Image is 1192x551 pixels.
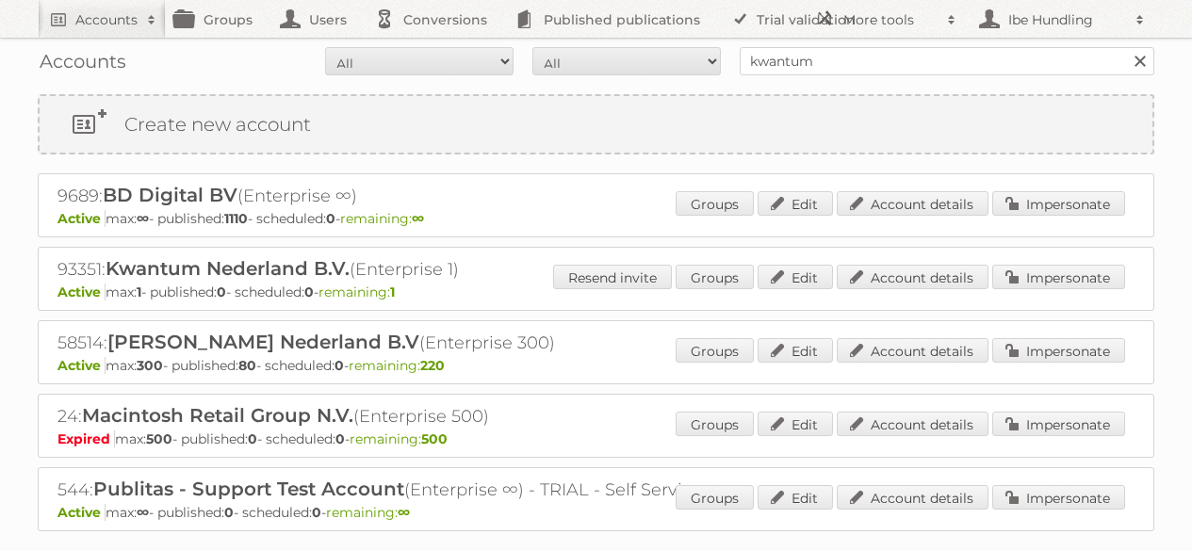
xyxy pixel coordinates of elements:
[137,210,149,227] strong: ∞
[992,412,1125,436] a: Impersonate
[837,191,988,216] a: Account details
[335,430,345,447] strong: 0
[843,10,938,29] h2: More tools
[75,10,138,29] h2: Accounts
[676,338,754,363] a: Groups
[304,284,314,300] strong: 0
[57,210,1135,227] p: max: - published: - scheduled: -
[758,191,833,216] a: Edit
[137,284,141,300] strong: 1
[349,357,445,374] span: remaining:
[103,184,237,206] span: BD Digital BV
[57,284,106,300] span: Active
[146,430,172,447] strong: 500
[217,284,226,300] strong: 0
[40,96,1152,153] a: Create new account
[326,504,410,521] span: remaining:
[224,210,248,227] strong: 1110
[57,478,717,502] h2: 544: (Enterprise ∞) - TRIAL - Self Service
[553,265,672,289] a: Resend invite
[758,338,833,363] a: Edit
[248,430,257,447] strong: 0
[57,430,115,447] span: Expired
[340,210,424,227] span: remaining:
[137,357,163,374] strong: 300
[106,257,350,280] span: Kwantum Nederland B.V.
[837,485,988,510] a: Account details
[398,504,410,521] strong: ∞
[335,357,344,374] strong: 0
[837,412,988,436] a: Account details
[326,210,335,227] strong: 0
[837,265,988,289] a: Account details
[107,331,419,353] span: [PERSON_NAME] Nederland B.V
[992,191,1125,216] a: Impersonate
[57,504,1135,521] p: max: - published: - scheduled: -
[758,412,833,436] a: Edit
[57,184,717,208] h2: 9689: (Enterprise ∞)
[312,504,321,521] strong: 0
[390,284,395,300] strong: 1
[57,404,717,429] h2: 24: (Enterprise 500)
[412,210,424,227] strong: ∞
[992,338,1125,363] a: Impersonate
[676,265,754,289] a: Groups
[224,504,234,521] strong: 0
[420,357,445,374] strong: 220
[57,331,717,355] h2: 58514: (Enterprise 300)
[350,430,448,447] span: remaining:
[238,357,256,374] strong: 80
[837,338,988,363] a: Account details
[676,485,754,510] a: Groups
[82,404,353,427] span: Macintosh Retail Group N.V.
[676,191,754,216] a: Groups
[137,504,149,521] strong: ∞
[57,210,106,227] span: Active
[57,357,1135,374] p: max: - published: - scheduled: -
[57,504,106,521] span: Active
[93,478,404,500] span: Publitas - Support Test Account
[57,257,717,282] h2: 93351: (Enterprise 1)
[57,430,1135,447] p: max: - published: - scheduled: -
[758,485,833,510] a: Edit
[676,412,754,436] a: Groups
[421,430,448,447] strong: 500
[1004,10,1126,29] h2: Ibe Hundling
[992,485,1125,510] a: Impersonate
[758,265,833,289] a: Edit
[57,357,106,374] span: Active
[318,284,395,300] span: remaining:
[57,284,1135,300] p: max: - published: - scheduled: -
[992,265,1125,289] a: Impersonate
